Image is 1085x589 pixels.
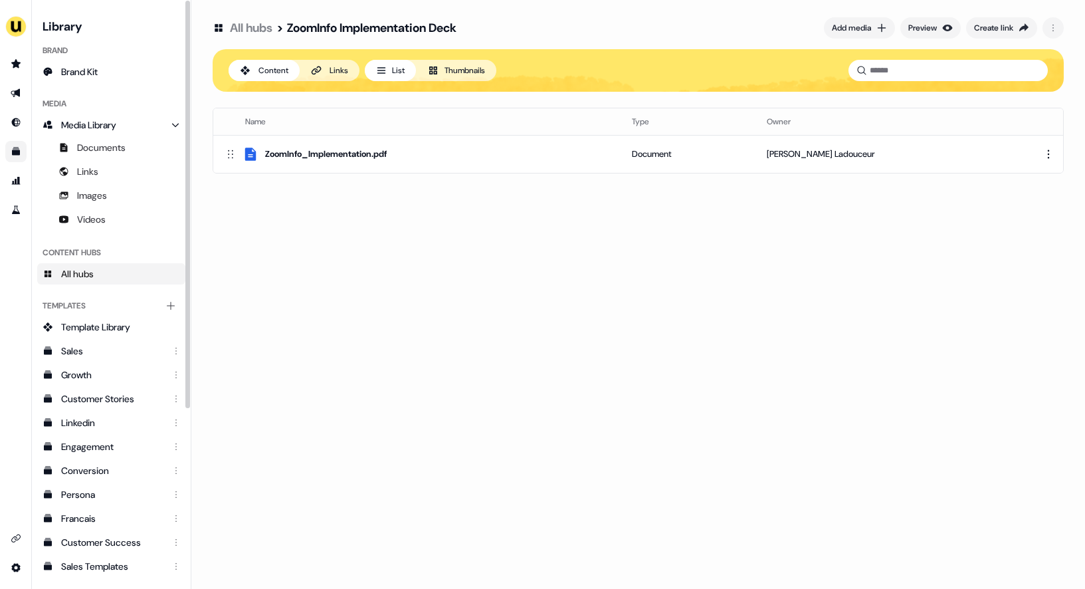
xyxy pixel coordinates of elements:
div: Conversion [61,464,164,477]
a: Media Library [37,114,185,136]
span: Videos [77,213,106,226]
a: Images [37,185,185,206]
button: Content [229,60,300,81]
a: Brand Kit [37,61,185,82]
span: Images [77,189,107,202]
a: Engagement [37,436,185,457]
a: Customer Stories [37,388,185,410]
button: Thumbnails [416,60,496,81]
span: Links [77,165,98,178]
span: All hubs [61,267,94,281]
button: Links [300,60,359,81]
a: Growth [37,364,185,386]
a: Persona [37,484,185,505]
button: Preview [900,17,961,39]
div: Engagement [61,440,164,453]
a: Template Library [37,316,185,338]
a: Videos [37,209,185,230]
th: Owner [756,108,1042,135]
a: Documents [37,137,185,158]
a: Sales Templates [37,556,185,577]
div: ZoomInfo Implementation Deck [287,20,456,36]
div: Sales [61,344,164,358]
button: List [365,60,416,81]
div: Content Hubs [37,242,185,263]
span: Documents [77,141,126,154]
button: Create link [966,17,1037,39]
a: Go to prospects [5,53,27,74]
button: Add media [824,17,895,39]
div: Growth [61,368,164,382]
a: Sales [37,340,185,362]
span: Media Library [61,118,116,132]
a: Go to Inbound [5,112,27,133]
div: Document [632,148,746,161]
div: Preview [908,21,937,35]
div: Add media [832,21,871,35]
a: All hubs [230,20,272,36]
div: Media [37,93,185,114]
div: Francais [61,512,164,525]
div: Links [330,64,348,77]
th: Type [621,108,757,135]
a: All hubs [37,263,185,285]
a: Links [37,161,185,182]
a: Go to outbound experience [5,82,27,104]
div: Persona [61,488,164,501]
span: Template Library [61,320,130,334]
span: Brand Kit [61,65,98,78]
div: > [276,20,283,36]
a: Go to attribution [5,170,27,191]
div: Create link [974,21,1013,35]
div: Templates [37,295,185,316]
a: Conversion [37,460,185,481]
div: Linkedin [61,416,164,429]
a: Customer Success [37,532,185,553]
div: ZoomInfo_Implementation.pdf [265,148,387,161]
div: Content [258,64,288,77]
a: Go to integrations [5,528,27,549]
div: Brand [37,40,185,61]
th: Name [213,108,621,135]
div: [PERSON_NAME] Ladouceur [767,148,1031,161]
div: Customer Stories [61,392,164,406]
div: Sales Templates [61,560,164,573]
div: Customer Success [61,536,164,549]
a: Go to templates [5,141,27,162]
a: Francais [37,508,185,529]
a: Go to experiments [5,199,27,221]
h3: Library [37,16,185,35]
a: Go to integrations [5,557,27,578]
a: Linkedin [37,412,185,433]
